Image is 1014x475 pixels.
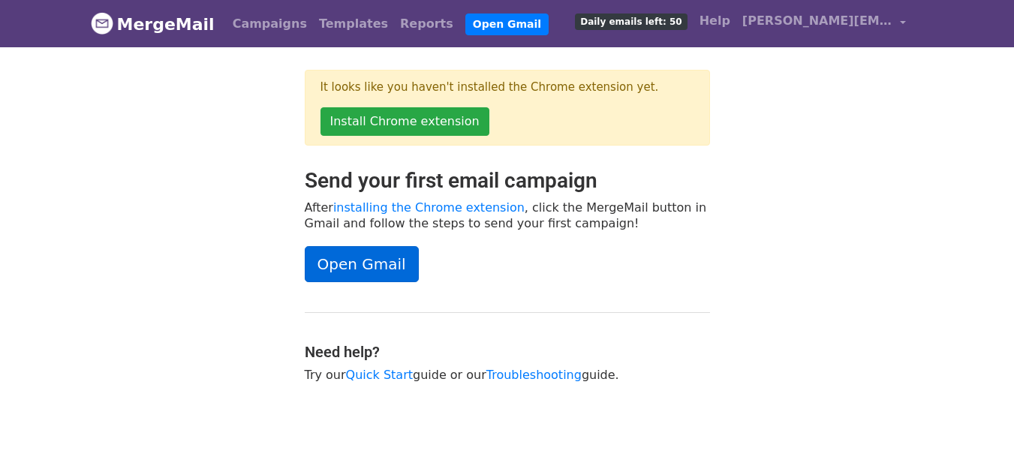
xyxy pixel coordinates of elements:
a: Help [694,6,736,36]
a: installing the Chrome extension [333,200,525,215]
a: Open Gmail [305,246,419,282]
p: It looks like you haven't installed the Chrome extension yet. [320,80,694,95]
iframe: Chat Widget [939,403,1014,475]
a: Quick Start [346,368,413,382]
a: Daily emails left: 50 [569,6,693,36]
a: MergeMail [91,8,215,40]
span: [PERSON_NAME][EMAIL_ADDRESS][DOMAIN_NAME] [742,12,892,30]
a: Reports [394,9,459,39]
a: Templates [313,9,394,39]
a: [PERSON_NAME][EMAIL_ADDRESS][DOMAIN_NAME] [736,6,912,41]
p: After , click the MergeMail button in Gmail and follow the steps to send your first campaign! [305,200,710,231]
h2: Send your first email campaign [305,168,710,194]
span: Daily emails left: 50 [575,14,687,30]
a: Campaigns [227,9,313,39]
a: Troubleshooting [486,368,582,382]
p: Try our guide or our guide. [305,367,710,383]
h4: Need help? [305,343,710,361]
img: MergeMail logo [91,12,113,35]
a: Open Gmail [465,14,549,35]
a: Install Chrome extension [320,107,489,136]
